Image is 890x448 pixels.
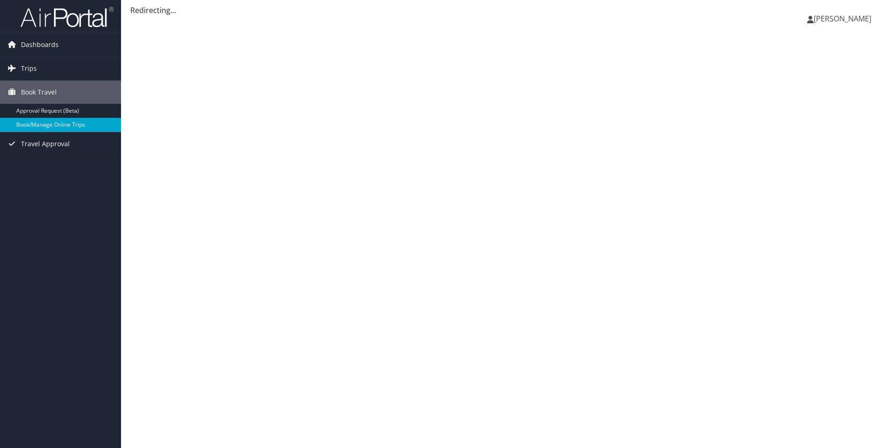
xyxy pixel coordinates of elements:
[21,81,57,104] span: Book Travel
[21,33,59,56] span: Dashboards
[807,5,881,33] a: [PERSON_NAME]
[21,132,70,156] span: Travel Approval
[130,5,881,16] div: Redirecting...
[21,57,37,80] span: Trips
[20,6,114,28] img: airportal-logo.png
[814,14,871,24] span: [PERSON_NAME]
